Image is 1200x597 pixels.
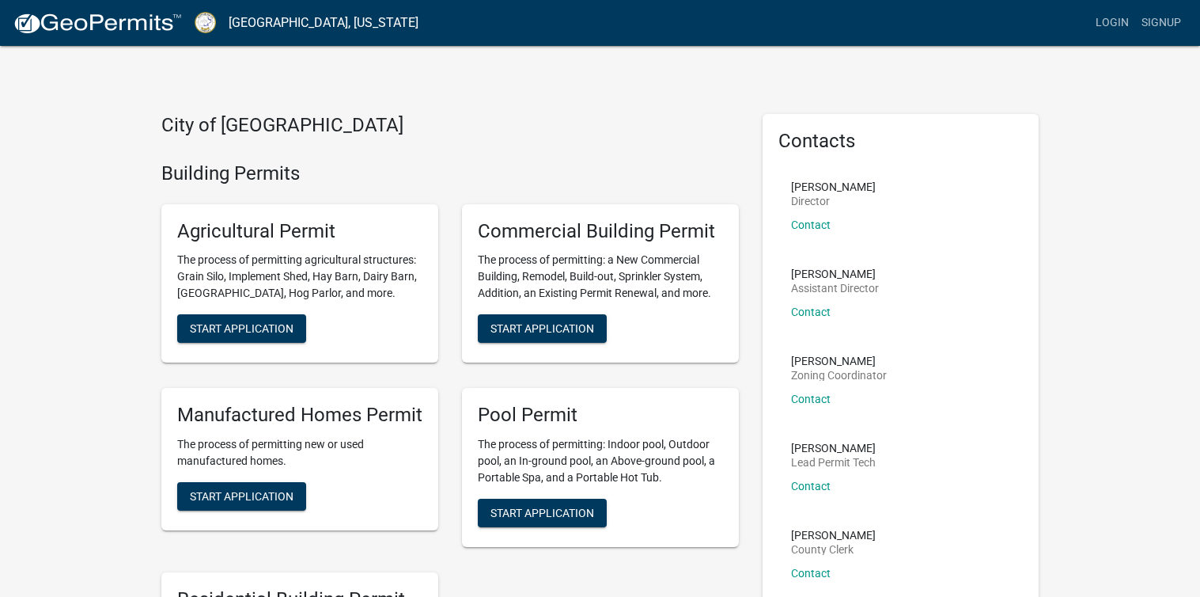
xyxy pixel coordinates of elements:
[195,12,216,33] img: Putnam County, Georgia
[1135,8,1187,38] a: Signup
[177,436,422,470] p: The process of permitting new or used manufactured homes.
[778,130,1024,153] h5: Contacts
[490,322,594,335] span: Start Application
[177,404,422,427] h5: Manufactured Homes Permit
[791,356,887,367] p: [PERSON_NAME]
[791,443,876,454] p: [PERSON_NAME]
[791,283,879,294] p: Assistant Director
[161,162,739,185] h4: Building Permits
[791,480,831,492] a: Contact
[478,220,723,243] h5: Commercial Building Permit
[177,220,422,243] h5: Agricultural Permit
[791,219,831,231] a: Contact
[229,10,418,36] a: [GEOGRAPHIC_DATA], [US_STATE]
[478,436,723,486] p: The process of permitting: Indoor pool, Outdoor pool, an In-ground pool, an Above-ground pool, a ...
[791,544,876,555] p: County Clerk
[490,507,594,519] span: Start Application
[478,404,723,427] h5: Pool Permit
[478,314,607,343] button: Start Application
[190,322,293,335] span: Start Application
[791,181,876,192] p: [PERSON_NAME]
[190,490,293,503] span: Start Application
[161,114,739,137] h4: City of [GEOGRAPHIC_DATA]
[791,370,887,381] p: Zoning Coordinator
[791,530,876,541] p: [PERSON_NAME]
[791,268,879,279] p: [PERSON_NAME]
[791,196,876,207] p: Director
[791,306,831,318] a: Contact
[177,314,306,343] button: Start Application
[1089,8,1135,38] a: Login
[478,499,607,527] button: Start Application
[791,567,831,580] a: Contact
[177,252,422,302] p: The process of permitting agricultural structures: Grain Silo, Implement Shed, Hay Barn, Dairy Ba...
[791,393,831,405] a: Contact
[478,252,723,302] p: The process of permitting: a New Commercial Building, Remodel, Build-out, Sprinkler System, Addit...
[791,457,876,468] p: Lead Permit Tech
[177,482,306,511] button: Start Application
